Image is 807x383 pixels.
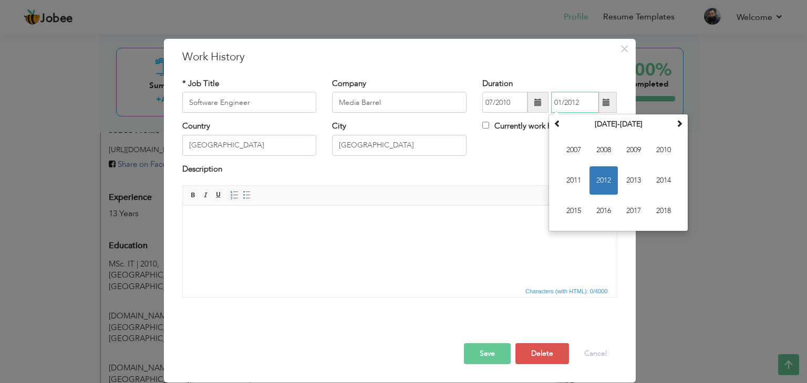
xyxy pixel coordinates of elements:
a: Insert/Remove Numbered List [229,189,240,201]
span: 2017 [619,197,648,225]
a: Insert/Remove Bulleted List [241,189,253,201]
span: 2010 [649,136,678,164]
button: Delete [515,343,569,364]
span: 2009 [619,136,648,164]
label: Description [182,164,222,175]
label: Duration [482,78,513,89]
input: Currently work here [482,122,489,129]
span: 2011 [560,166,588,195]
label: City [332,121,346,132]
button: Cancel [574,343,617,364]
label: * Job Title [182,78,219,89]
a: Underline [213,189,224,201]
label: Country [182,121,210,132]
span: 2007 [560,136,588,164]
span: 2012 [589,166,618,195]
span: 2015 [560,197,588,225]
button: Close [616,40,633,57]
button: Save [464,343,511,364]
label: Currently work here [482,121,563,132]
input: From [482,92,527,113]
span: Characters (with HTML): 0/4000 [523,286,610,296]
span: Previous Decade [554,120,561,127]
span: 2014 [649,166,678,195]
a: Bold [188,189,199,201]
span: 2013 [619,166,648,195]
span: 2008 [589,136,618,164]
div: Statistics [523,286,611,296]
label: Company [332,78,366,89]
span: 2018 [649,197,678,225]
h3: Work History [182,49,617,65]
span: Next Decade [676,120,683,127]
input: Present [551,92,599,113]
iframe: Rich Text Editor, workEditor [183,206,617,284]
span: × [620,39,629,58]
span: 2016 [589,197,618,225]
th: Select Decade [564,116,673,132]
a: Italic [200,189,212,201]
